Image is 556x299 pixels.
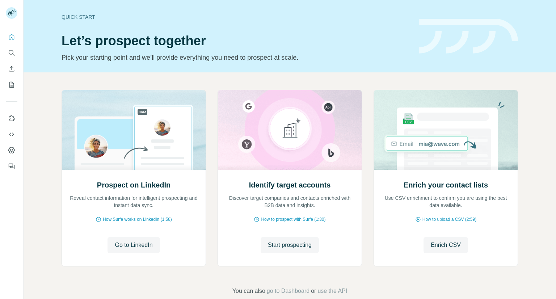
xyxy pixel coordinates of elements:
p: Pick your starting point and we’ll provide everything you need to prospect at scale. [62,52,410,63]
h2: Identify target accounts [249,180,331,190]
span: You can also [232,287,265,295]
p: Use CSV enrichment to confirm you are using the best data available. [381,194,510,209]
h2: Enrich your contact lists [404,180,488,190]
span: Go to LinkedIn [115,241,152,249]
span: How to upload a CSV (2:59) [422,216,476,223]
p: Discover target companies and contacts enriched with B2B data and insights. [225,194,354,209]
span: Start prospecting [268,241,312,249]
button: Use Surfe API [6,128,17,141]
button: use the API [317,287,347,295]
button: Use Surfe on LinkedIn [6,112,17,125]
h1: Let’s prospect together [62,34,410,48]
button: Go to LinkedIn [108,237,160,253]
span: How to prospect with Surfe (1:30) [261,216,325,223]
img: Enrich your contact lists [374,90,518,170]
button: Enrich CSV [424,237,468,253]
span: or [311,287,316,295]
button: Quick start [6,30,17,43]
button: go to Dashboard [267,287,309,295]
button: My lists [6,78,17,91]
img: Prospect on LinkedIn [62,90,206,170]
button: Feedback [6,160,17,173]
button: Dashboard [6,144,17,157]
span: How Surfe works on LinkedIn (1:58) [103,216,172,223]
h2: Prospect on LinkedIn [97,180,170,190]
p: Reveal contact information for intelligent prospecting and instant data sync. [69,194,198,209]
button: Search [6,46,17,59]
button: Start prospecting [261,237,319,253]
button: Enrich CSV [6,62,17,75]
img: Identify target accounts [218,90,362,170]
span: Enrich CSV [431,241,461,249]
img: banner [419,19,518,54]
div: Quick start [62,13,410,21]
